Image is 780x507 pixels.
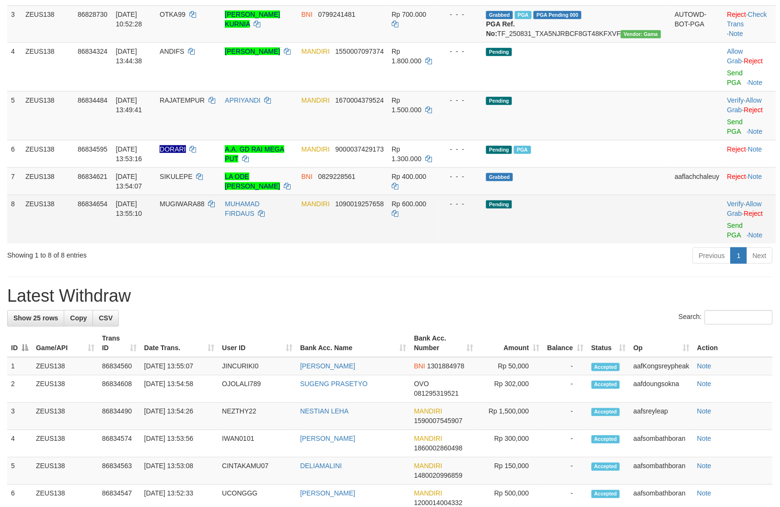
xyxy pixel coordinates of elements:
span: Rp 600.000 [392,200,426,208]
span: Grabbed [486,173,513,181]
span: Accepted [592,408,620,416]
span: Marked by aafsreyleap [515,11,532,19]
span: Rp 700.000 [392,11,426,18]
a: Note [698,490,712,497]
th: Balance: activate to sort column ascending [544,330,588,357]
a: Allow Grab [727,96,762,114]
a: Previous [693,248,731,264]
span: · [727,96,762,114]
td: 6 [7,140,22,167]
td: Rp 302,000 [477,376,544,403]
a: Note [729,30,744,37]
a: DELIAMALINI [300,462,342,470]
td: 2 [7,376,32,403]
td: 3 [7,5,22,42]
span: Pending [486,48,512,56]
td: OJOLALI789 [218,376,296,403]
td: · · [723,5,776,42]
td: 86834563 [98,458,140,485]
a: LA ODE [PERSON_NAME] [225,173,280,190]
td: 5 [7,91,22,140]
span: Marked by aafsreyleap [514,146,531,154]
span: Copy 1480020996859 to clipboard [414,472,463,480]
span: Copy 1550007097374 to clipboard [336,47,384,55]
span: Grabbed [486,11,513,19]
a: SUGENG PRASETYO [300,380,368,388]
td: NEZTHY22 [218,403,296,430]
td: 7 [7,167,22,195]
td: ZEUS138 [22,42,74,91]
a: Note [698,462,712,470]
span: Rp 1.800.000 [392,47,421,65]
th: Trans ID: activate to sort column ascending [98,330,140,357]
td: · · [723,195,776,244]
span: Rp 400.000 [392,173,426,180]
span: 86828730 [78,11,107,18]
b: PGA Ref. No: [486,20,515,37]
td: aaflachchaleuy [671,167,723,195]
a: Reject [744,106,763,114]
a: Show 25 rows [7,310,64,327]
span: Rp 1.300.000 [392,145,421,163]
span: Accepted [592,463,620,471]
td: [DATE] 13:53:56 [140,430,219,458]
a: Note [748,231,763,239]
td: ZEUS138 [22,167,74,195]
td: Rp 300,000 [477,430,544,458]
a: [PERSON_NAME] [300,490,355,497]
td: Rp 1,500,000 [477,403,544,430]
td: ZEUS138 [22,140,74,167]
span: MANDIRI [414,462,442,470]
a: CSV [93,310,119,327]
span: 86834324 [78,47,107,55]
td: ZEUS138 [22,195,74,244]
th: Game/API: activate to sort column ascending [32,330,98,357]
span: Copy 081295319521 to clipboard [414,390,459,398]
td: Rp 150,000 [477,458,544,485]
td: aafdoungsokna [630,376,694,403]
td: ZEUS138 [32,403,98,430]
a: Allow Grab [727,47,743,65]
td: - [544,403,588,430]
a: Note [748,145,763,153]
span: [DATE] 13:44:38 [116,47,142,65]
td: · [723,167,776,195]
a: [PERSON_NAME] [225,47,280,55]
span: MANDIRI [302,96,330,104]
th: Bank Acc. Number: activate to sort column ascending [410,330,477,357]
span: [DATE] 13:49:41 [116,96,142,114]
td: · [723,42,776,91]
a: Send PGA [727,118,743,135]
span: Pending [486,146,512,154]
span: Copy [70,315,87,322]
span: OVO [414,380,429,388]
td: CINTAKAMU07 [218,458,296,485]
td: aafKongsreypheak [630,357,694,376]
span: OTKA99 [160,11,186,18]
a: 1 [731,248,747,264]
td: 1 [7,357,32,376]
td: ZEUS138 [32,357,98,376]
td: 8 [7,195,22,244]
th: Amount: activate to sort column ascending [477,330,544,357]
td: Rp 50,000 [477,357,544,376]
a: Verify [727,96,744,104]
a: Note [748,79,763,86]
a: Copy [64,310,93,327]
span: Vendor URL: https://trx31.1velocity.biz [621,30,661,38]
span: [DATE] 13:53:16 [116,145,142,163]
a: [PERSON_NAME] [300,363,355,370]
td: [DATE] 13:54:58 [140,376,219,403]
span: [DATE] 13:55:10 [116,200,142,217]
a: Reject [744,210,763,217]
a: Next [746,248,773,264]
span: · [727,200,762,217]
td: 86834490 [98,403,140,430]
th: ID: activate to sort column descending [7,330,32,357]
span: MANDIRI [414,408,442,415]
span: · [727,47,744,65]
span: BNI [302,173,313,180]
span: Rp 1.500.000 [392,96,421,114]
th: Date Trans.: activate to sort column ascending [140,330,219,357]
td: · [723,140,776,167]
